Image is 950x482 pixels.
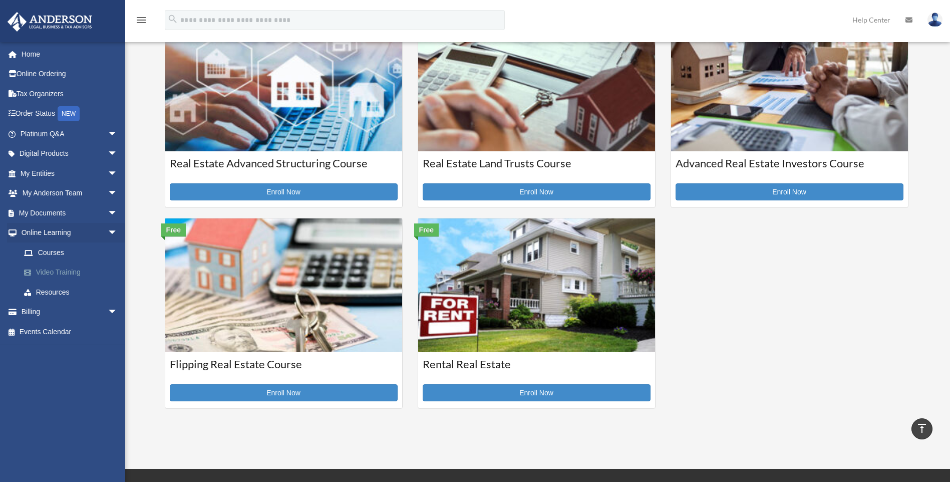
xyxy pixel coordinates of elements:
[7,163,133,183] a: My Entitiesarrow_drop_down
[170,384,398,401] a: Enroll Now
[108,183,128,204] span: arrow_drop_down
[423,384,651,401] a: Enroll Now
[135,14,147,26] i: menu
[676,156,903,181] h3: Advanced Real Estate Investors Course
[7,322,133,342] a: Events Calendar
[108,223,128,244] span: arrow_drop_down
[135,18,147,26] a: menu
[927,13,942,27] img: User Pic
[14,282,133,302] a: Resources
[7,302,133,322] a: Billingarrow_drop_down
[7,183,133,203] a: My Anderson Teamarrow_drop_down
[423,156,651,181] h3: Real Estate Land Trusts Course
[108,302,128,323] span: arrow_drop_down
[170,156,398,181] h3: Real Estate Advanced Structuring Course
[7,44,133,64] a: Home
[7,144,133,164] a: Digital Productsarrow_drop_down
[7,203,133,223] a: My Documentsarrow_drop_down
[916,422,928,434] i: vertical_align_top
[423,183,651,200] a: Enroll Now
[167,14,178,25] i: search
[161,223,186,236] div: Free
[7,104,133,124] a: Order StatusNEW
[170,183,398,200] a: Enroll Now
[7,223,133,243] a: Online Learningarrow_drop_down
[911,418,932,439] a: vertical_align_top
[423,357,651,382] h3: Rental Real Estate
[108,163,128,184] span: arrow_drop_down
[58,106,80,121] div: NEW
[108,124,128,144] span: arrow_drop_down
[14,243,128,263] a: Courses
[414,223,439,236] div: Free
[7,64,133,84] a: Online Ordering
[14,263,133,283] a: Video Training
[108,144,128,164] span: arrow_drop_down
[676,183,903,200] a: Enroll Now
[5,12,95,32] img: Anderson Advisors Platinum Portal
[170,357,398,382] h3: Flipping Real Estate Course
[108,203,128,223] span: arrow_drop_down
[7,84,133,104] a: Tax Organizers
[7,124,133,144] a: Platinum Q&Aarrow_drop_down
